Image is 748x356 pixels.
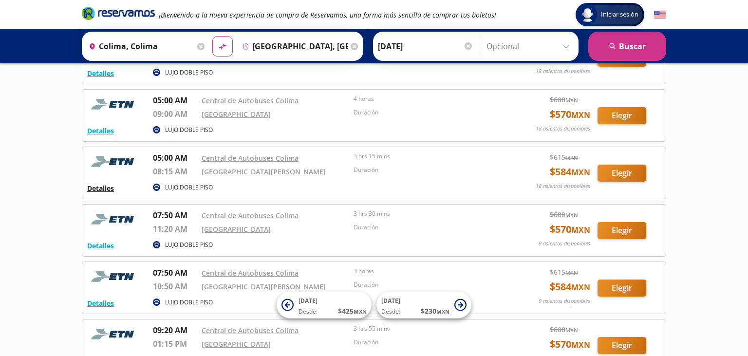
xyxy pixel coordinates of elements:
p: 07:50 AM [153,267,197,279]
p: 08:15 AM [153,166,197,177]
p: 9 asientos disponibles [539,240,590,248]
button: Detalles [87,183,114,193]
p: 4 horas [354,94,501,103]
p: Duración [354,281,501,289]
p: LUJO DOBLE PISO [165,126,213,134]
small: MXN [571,339,590,350]
a: [GEOGRAPHIC_DATA] [202,110,271,119]
img: RESERVAMOS [87,209,141,229]
p: 05:00 AM [153,94,197,106]
small: MXN [571,167,590,178]
p: 9 asientos disponibles [539,297,590,305]
span: $ 570 [550,222,590,237]
button: Detalles [87,298,114,308]
p: 11:20 AM [153,223,197,235]
span: $ 600 [550,324,578,335]
span: Desde: [381,307,400,316]
button: Elegir [598,337,646,354]
p: 18 asientos disponibles [536,182,590,190]
i: Brand Logo [82,6,155,20]
p: LUJO DOBLE PISO [165,68,213,77]
img: RESERVAMOS [87,152,141,171]
button: English [654,9,666,21]
small: MXN [565,326,578,334]
p: 3 horas [354,267,501,276]
button: Elegir [598,222,646,239]
span: [DATE] [381,297,400,305]
p: Duración [354,338,501,347]
button: Buscar [588,32,666,61]
input: Elegir Fecha [378,34,473,58]
button: [DATE]Desde:$230MXN [376,292,471,319]
p: 3 hrs 30 mins [354,209,501,218]
a: Central de Autobuses Colima [202,153,299,163]
p: LUJO DOBLE PISO [165,183,213,192]
span: $ 600 [550,209,578,220]
span: $ 615 [550,267,578,277]
p: Duración [354,223,501,232]
input: Buscar Origen [85,34,195,58]
img: RESERVAMOS [87,94,141,114]
p: 01:15 PM [153,338,197,350]
a: [GEOGRAPHIC_DATA] [202,225,271,234]
a: [GEOGRAPHIC_DATA][PERSON_NAME] [202,167,326,176]
p: 09:20 AM [153,324,197,336]
span: Desde: [299,307,318,316]
p: 09:00 AM [153,108,197,120]
p: 3 hrs 55 mins [354,324,501,333]
small: MXN [565,269,578,276]
small: MXN [571,282,590,293]
input: Opcional [486,34,574,58]
small: MXN [565,96,578,104]
span: $ 584 [550,165,590,179]
button: [DATE]Desde:$425MXN [277,292,372,319]
a: Central de Autobuses Colima [202,268,299,278]
span: [DATE] [299,297,318,305]
a: [GEOGRAPHIC_DATA] [202,339,271,349]
a: Brand Logo [82,6,155,23]
span: $ 570 [550,337,590,352]
a: Central de Autobuses Colima [202,326,299,335]
a: Central de Autobuses Colima [202,96,299,105]
small: MXN [565,211,578,219]
button: Elegir [598,107,646,124]
p: Duración [354,166,501,174]
small: MXN [571,225,590,235]
span: Iniciar sesión [597,10,642,19]
p: 10:50 AM [153,281,197,292]
span: $ 615 [550,152,578,162]
span: $ 425 [338,306,367,316]
span: $ 570 [550,107,590,122]
button: Elegir [598,165,646,182]
p: 05:00 AM [153,152,197,164]
p: Duración [354,108,501,117]
button: Detalles [87,241,114,251]
button: Elegir [598,280,646,297]
small: MXN [436,308,449,315]
img: RESERVAMOS [87,267,141,286]
small: MXN [571,110,590,120]
button: Detalles [87,68,114,78]
p: 3 hrs 15 mins [354,152,501,161]
a: Central de Autobuses Colima [202,211,299,220]
small: MXN [354,308,367,315]
p: 18 asientos disponibles [536,125,590,133]
small: MXN [565,154,578,161]
span: $ 230 [421,306,449,316]
span: $ 584 [550,280,590,294]
span: $ 600 [550,94,578,105]
button: Detalles [87,126,114,136]
p: 07:50 AM [153,209,197,221]
a: [GEOGRAPHIC_DATA][PERSON_NAME] [202,282,326,291]
img: RESERVAMOS [87,324,141,344]
input: Buscar Destino [238,34,348,58]
p: 18 asientos disponibles [536,67,590,75]
p: LUJO DOBLE PISO [165,241,213,249]
em: ¡Bienvenido a la nueva experiencia de compra de Reservamos, una forma más sencilla de comprar tus... [159,10,496,19]
p: LUJO DOBLE PISO [165,298,213,307]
